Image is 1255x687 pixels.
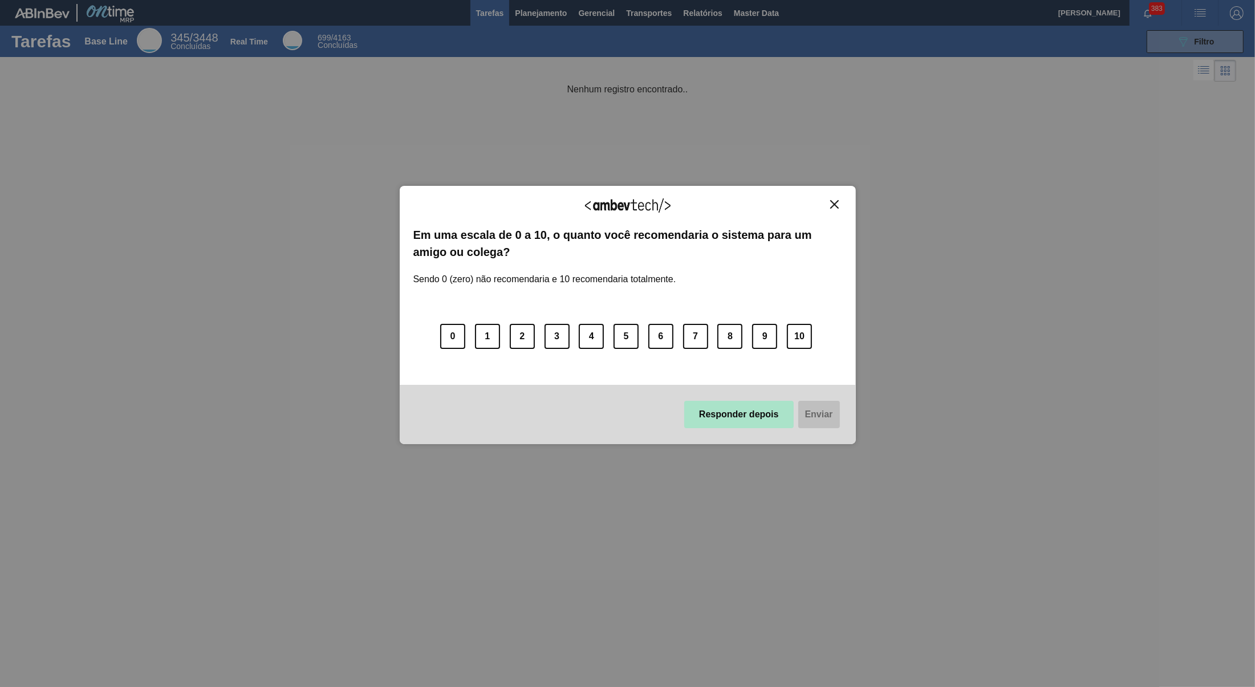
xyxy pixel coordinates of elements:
[752,324,777,349] button: 9
[827,200,842,209] button: Close
[717,324,742,349] button: 8
[579,324,604,349] button: 4
[683,324,708,349] button: 7
[614,324,639,349] button: 5
[648,324,673,349] button: 6
[787,324,812,349] button: 10
[684,401,794,428] button: Responder depois
[475,324,500,349] button: 1
[830,200,839,209] img: Close
[413,226,842,261] label: Em uma escala de 0 a 10, o quanto você recomendaria o sistema para um amigo ou colega?
[413,261,676,284] label: Sendo 0 (zero) não recomendaria e 10 recomendaria totalmente.
[510,324,535,349] button: 2
[545,324,570,349] button: 3
[585,198,671,213] img: Logo Ambevtech
[440,324,465,349] button: 0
